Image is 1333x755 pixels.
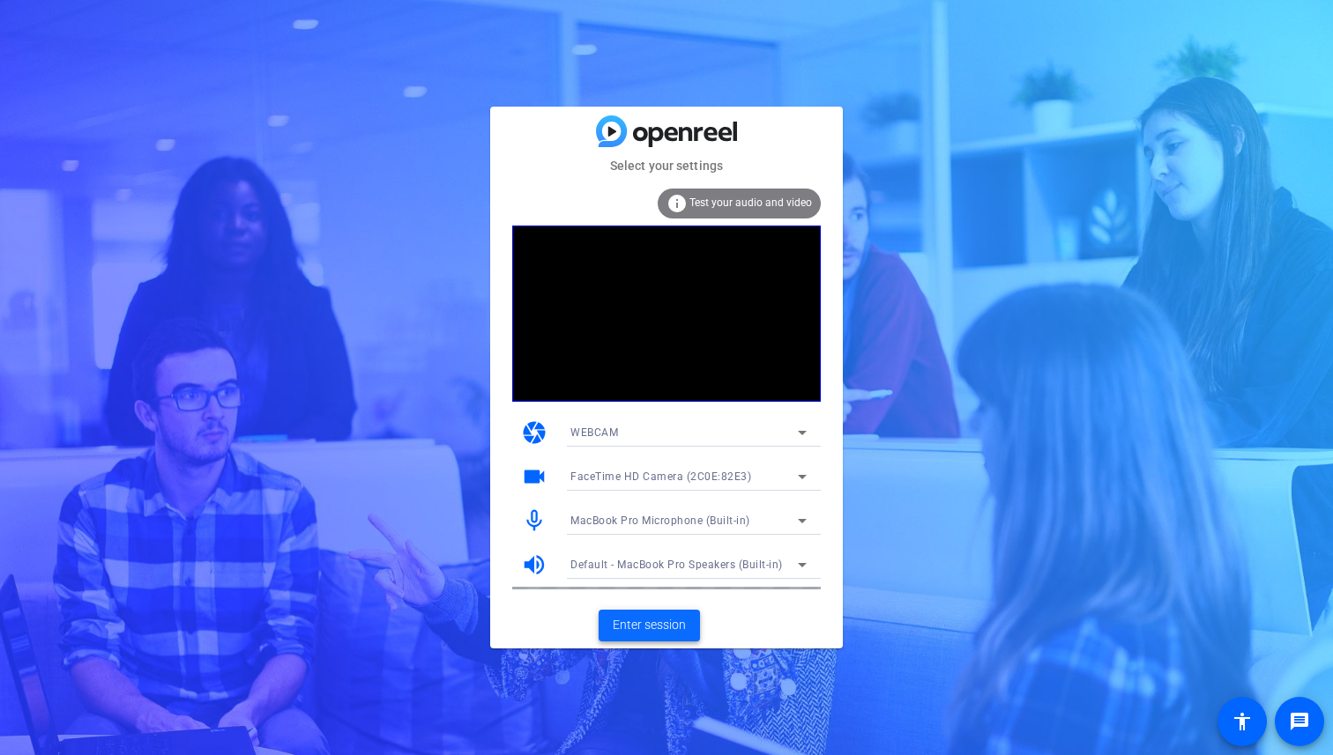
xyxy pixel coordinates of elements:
span: Default - MacBook Pro Speakers (Built-in) [570,559,783,571]
mat-icon: volume_up [521,551,547,578]
span: Test your audio and video [689,196,812,209]
mat-icon: camera [521,419,547,446]
span: WEBCAM [570,426,618,439]
mat-icon: accessibility [1232,711,1253,732]
mat-icon: videocam [521,463,547,490]
span: FaceTime HD Camera (2C0E:82E3) [570,470,751,483]
img: blue-gradient.svg [596,115,737,146]
mat-icon: message [1289,711,1310,732]
span: MacBook Pro Microphone (Built-in) [570,514,750,527]
mat-card-subtitle: Select your settings [490,156,843,175]
span: Enter session [613,616,686,634]
button: Enter session [599,610,700,641]
mat-icon: info [666,193,688,214]
mat-icon: mic_none [521,507,547,534]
